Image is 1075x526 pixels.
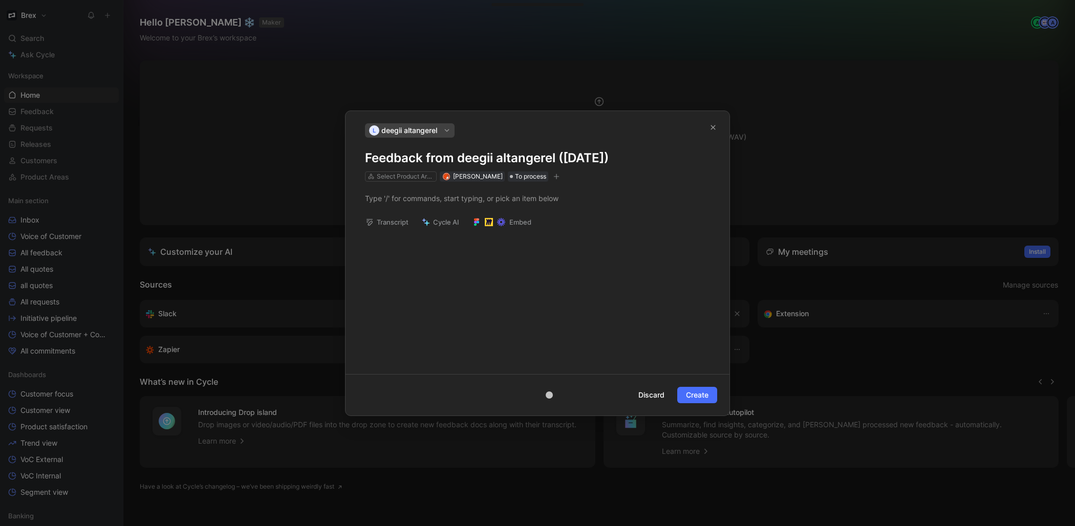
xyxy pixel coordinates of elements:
[365,150,710,166] h1: Feedback from deegii altangerel ([DATE])
[536,388,626,402] button: Feedback autopilot
[686,389,708,401] span: Create
[677,387,717,403] button: Create
[381,124,437,137] span: deegii altangerel
[515,171,546,182] span: To process
[417,215,464,229] button: Cycle AI
[558,389,622,401] span: Feedback autopilot
[630,387,673,403] button: Discard
[443,173,449,179] img: avatar
[453,172,503,180] span: [PERSON_NAME]
[508,171,548,182] div: To process
[638,389,664,401] span: Discard
[365,123,455,138] button: Ldeegii altangerel
[377,171,434,182] div: Select Product Areas
[369,125,379,136] div: L
[468,215,536,229] button: Embed
[361,215,413,229] button: Transcript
